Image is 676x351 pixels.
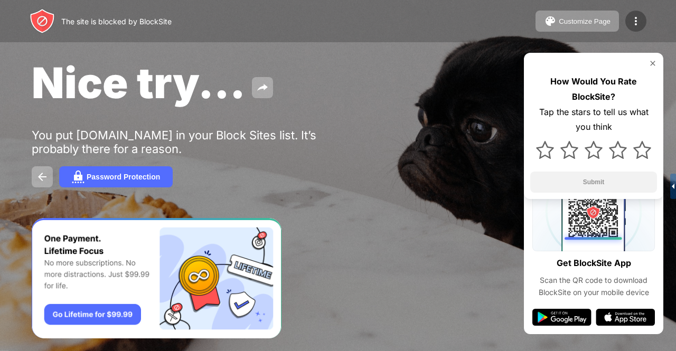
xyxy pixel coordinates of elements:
img: pallet.svg [544,15,557,27]
img: star.svg [560,141,578,159]
img: star.svg [585,141,603,159]
div: You put [DOMAIN_NAME] in your Block Sites list. It’s probably there for a reason. [32,128,358,156]
button: Customize Page [536,11,619,32]
div: Get BlockSite App [557,255,631,271]
img: back.svg [36,170,49,183]
div: How Would You Rate BlockSite? [530,74,657,105]
div: Tap the stars to tell us what you think [530,105,657,135]
iframe: Banner [32,218,281,339]
img: star.svg [536,141,554,159]
img: google-play.svg [532,309,591,326]
div: Customize Page [559,17,611,25]
img: header-logo.svg [30,8,55,34]
img: star.svg [633,141,651,159]
img: password.svg [72,170,84,183]
div: Password Protection [87,173,160,181]
img: rate-us-close.svg [649,59,657,68]
img: menu-icon.svg [630,15,642,27]
button: Password Protection [59,166,173,187]
img: app-store.svg [596,309,655,326]
img: star.svg [609,141,627,159]
span: Nice try... [32,57,246,108]
button: Submit [530,172,657,193]
div: The site is blocked by BlockSite [61,17,172,26]
img: share.svg [256,81,269,94]
div: Scan the QR code to download BlockSite on your mobile device [532,274,655,298]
